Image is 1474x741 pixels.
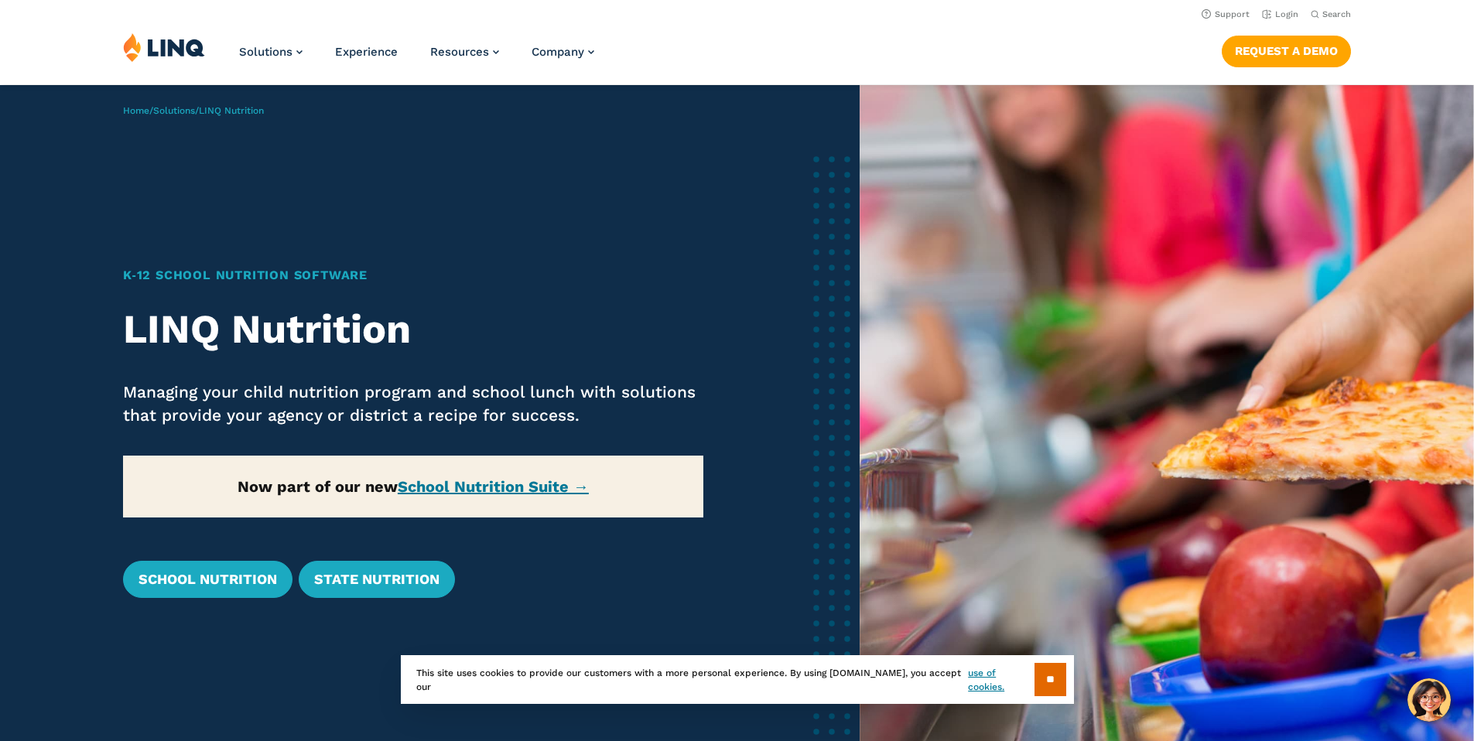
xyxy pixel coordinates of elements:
[123,105,264,116] span: / /
[532,45,594,59] a: Company
[335,45,398,59] a: Experience
[1222,32,1351,67] nav: Button Navigation
[123,381,704,427] p: Managing your child nutrition program and school lunch with solutions that provide your agency or...
[239,45,303,59] a: Solutions
[1322,9,1351,19] span: Search
[968,666,1034,694] a: use of cookies.
[123,105,149,116] a: Home
[1262,9,1298,19] a: Login
[123,266,704,285] h1: K‑12 School Nutrition Software
[238,477,589,496] strong: Now part of our new
[299,561,455,598] a: State Nutrition
[123,32,205,62] img: LINQ | K‑12 Software
[1407,678,1451,722] button: Hello, have a question? Let’s chat.
[430,45,499,59] a: Resources
[123,561,292,598] a: School Nutrition
[532,45,584,59] span: Company
[1222,36,1351,67] a: Request a Demo
[239,45,292,59] span: Solutions
[401,655,1074,704] div: This site uses cookies to provide our customers with a more personal experience. By using [DOMAIN...
[239,32,594,84] nav: Primary Navigation
[123,306,411,353] strong: LINQ Nutrition
[199,105,264,116] span: LINQ Nutrition
[430,45,489,59] span: Resources
[398,477,589,496] a: School Nutrition Suite →
[153,105,195,116] a: Solutions
[1311,9,1351,20] button: Open Search Bar
[1202,9,1250,19] a: Support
